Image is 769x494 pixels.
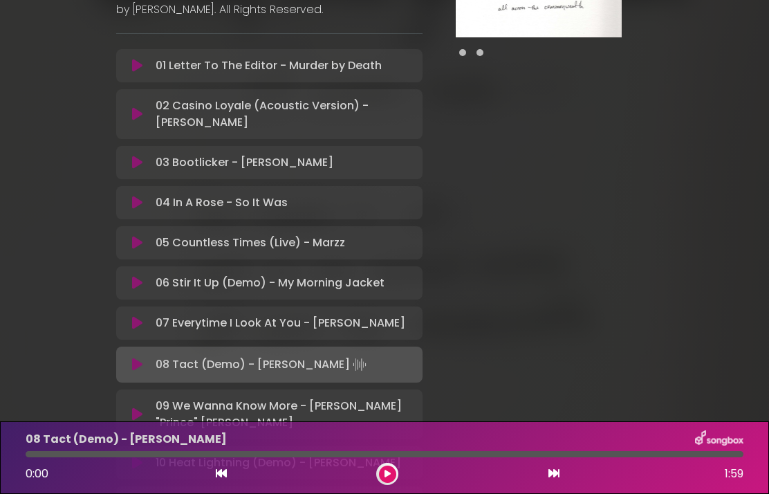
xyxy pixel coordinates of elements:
[156,57,382,74] p: 01 Letter To The Editor - Murder by Death
[156,154,333,171] p: 03 Bootlicker - [PERSON_NAME]
[156,235,345,251] p: 05 Countless Times (Live) - Marzz
[26,431,227,448] p: 08 Tact (Demo) - [PERSON_NAME]
[156,98,414,131] p: 02 Casino Loyale (Acoustic Version) - [PERSON_NAME]
[156,315,405,331] p: 07 Everytime I Look At You - [PERSON_NAME]
[26,466,48,482] span: 0:00
[350,355,369,374] img: waveform4.gif
[156,398,414,431] p: 09 We Wanna Know More - [PERSON_NAME] "Prince" [PERSON_NAME]
[156,275,384,291] p: 06 Stir It Up (Demo) - My Morning Jacket
[156,355,369,374] p: 08 Tact (Demo) - [PERSON_NAME]
[156,194,288,211] p: 04 In A Rose - So It Was
[725,466,743,482] span: 1:59
[695,430,743,448] img: songbox-logo-white.png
